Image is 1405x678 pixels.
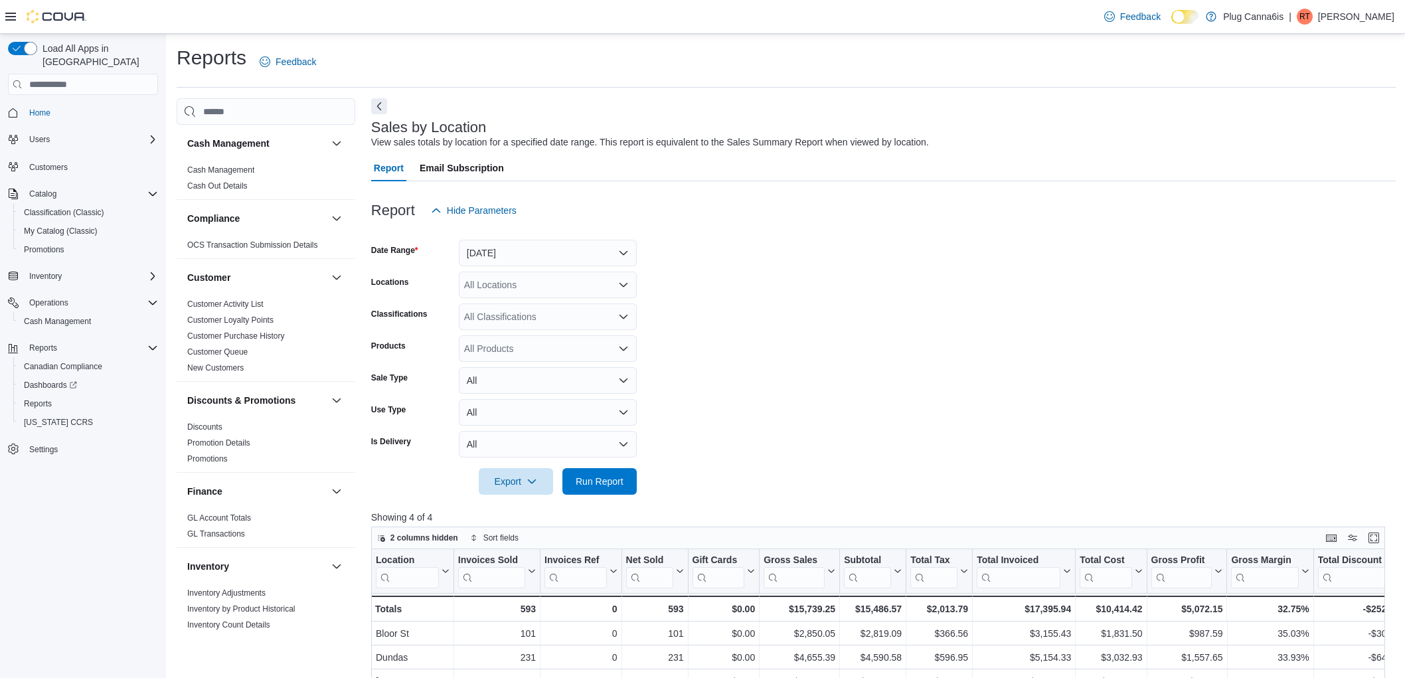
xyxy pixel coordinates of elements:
[447,204,517,217] span: Hide Parameters
[1231,554,1298,567] div: Gross Margin
[390,533,458,543] span: 2 columns hidden
[24,417,93,428] span: [US_STATE] CCRS
[844,649,902,665] div: $4,590.58
[187,299,264,309] a: Customer Activity List
[3,130,163,149] button: Users
[371,404,406,415] label: Use Type
[1231,554,1298,588] div: Gross Margin
[371,436,411,447] label: Is Delivery
[977,554,1060,567] div: Total Invoiced
[19,377,82,393] a: Dashboards
[1080,649,1142,665] div: $3,032.93
[977,554,1071,588] button: Total Invoiced
[187,485,326,498] button: Finance
[187,513,251,523] a: GL Account Totals
[24,361,102,372] span: Canadian Compliance
[187,438,250,448] a: Promotion Details
[187,271,230,284] h3: Customer
[3,103,163,122] button: Home
[187,620,270,630] span: Inventory Count Details
[13,240,163,259] button: Promotions
[692,554,744,567] div: Gift Cards
[19,223,103,239] a: My Catalog (Classic)
[19,242,70,258] a: Promotions
[371,245,418,256] label: Date Range
[187,240,318,250] span: OCS Transaction Submission Details
[371,511,1396,524] p: Showing 4 of 4
[19,396,57,412] a: Reports
[618,311,629,322] button: Open list of options
[1223,9,1283,25] p: Plug Canna6is
[3,440,163,459] button: Settings
[187,347,248,357] a: Customer Queue
[187,438,250,448] span: Promotion Details
[29,189,56,199] span: Catalog
[329,270,345,286] button: Customer
[29,271,62,282] span: Inventory
[371,120,487,135] h3: Sales by Location
[3,157,163,176] button: Customers
[977,601,1071,617] div: $17,395.94
[24,244,64,255] span: Promotions
[3,185,163,203] button: Catalog
[187,529,245,539] span: GL Transactions
[1120,10,1161,23] span: Feedback
[254,48,321,75] a: Feedback
[24,340,62,356] button: Reports
[371,135,929,149] div: View sales totals by location for a specified date range. This report is equivalent to the Sales ...
[24,380,77,390] span: Dashboards
[187,315,274,325] a: Customer Loyalty Points
[764,626,835,641] div: $2,850.05
[371,277,409,288] label: Locations
[977,554,1060,588] div: Total Invoiced
[276,55,316,68] span: Feedback
[24,186,62,202] button: Catalog
[177,237,355,258] div: Compliance
[544,649,617,665] div: 0
[187,604,295,614] span: Inventory by Product Historical
[371,98,387,114] button: Next
[13,203,163,222] button: Classification (Classic)
[24,340,158,356] span: Reports
[3,294,163,312] button: Operations
[458,554,525,567] div: Invoices Sold
[29,444,58,455] span: Settings
[376,554,439,588] div: Location
[3,339,163,357] button: Reports
[187,363,244,373] a: New Customers
[329,211,345,226] button: Compliance
[1080,554,1131,567] div: Total Cost
[187,137,270,150] h3: Cash Management
[187,588,266,598] span: Inventory Adjustments
[177,296,355,381] div: Customer
[1151,554,1212,567] div: Gross Profit
[187,422,222,432] a: Discounts
[24,158,158,175] span: Customers
[692,554,744,588] div: Gift Card Sales
[459,240,637,266] button: [DATE]
[764,601,835,617] div: $15,739.25
[372,530,463,546] button: 2 columns hidden
[844,601,902,617] div: $15,486.57
[1299,9,1310,25] span: RT
[19,414,98,430] a: [US_STATE] CCRS
[24,186,158,202] span: Catalog
[187,485,222,498] h3: Finance
[24,398,52,409] span: Reports
[1231,554,1309,588] button: Gross Margin
[562,468,637,495] button: Run Report
[479,468,553,495] button: Export
[544,601,617,617] div: 0
[24,442,63,458] a: Settings
[692,601,755,617] div: $0.00
[187,347,248,357] span: Customer Queue
[24,316,91,327] span: Cash Management
[29,162,68,173] span: Customers
[19,205,158,220] span: Classification (Classic)
[177,162,355,199] div: Cash Management
[329,483,345,499] button: Finance
[376,554,439,567] div: Location
[977,649,1071,665] div: $5,154.33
